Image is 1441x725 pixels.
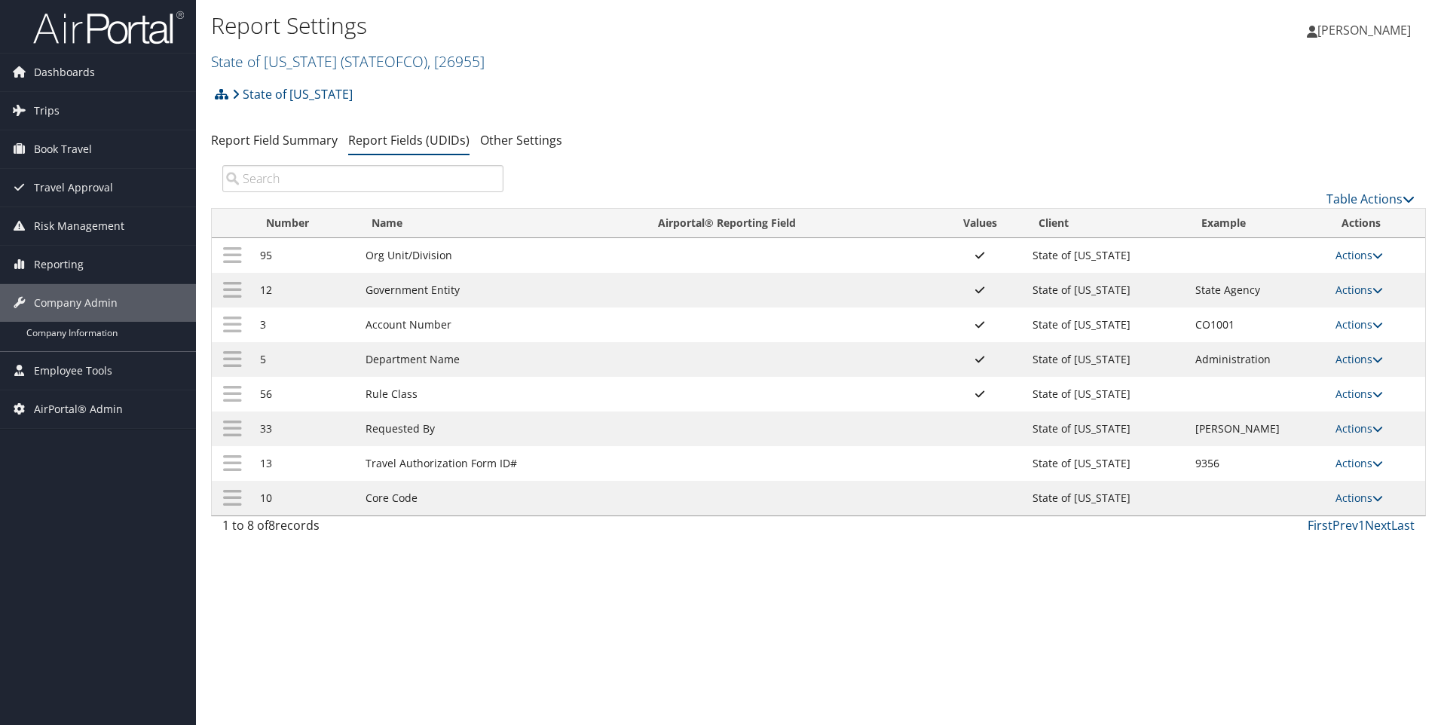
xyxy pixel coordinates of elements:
[1335,491,1383,505] a: Actions
[252,481,358,515] td: 10
[212,209,252,238] th: : activate to sort column ascending
[348,132,470,148] a: Report Fields (UDIDs)
[1188,342,1328,377] td: Administration
[1025,342,1189,377] td: State of [US_STATE]
[1358,517,1365,534] a: 1
[358,209,644,238] th: Name
[1025,307,1189,342] td: State of [US_STATE]
[1328,209,1425,238] th: Actions
[1025,238,1189,273] td: State of [US_STATE]
[1335,456,1383,470] a: Actions
[1188,307,1328,342] td: CO1001
[358,238,644,273] td: Org Unit/Division
[34,207,124,245] span: Risk Management
[211,132,338,148] a: Report Field Summary
[341,51,427,72] span: ( STATEOFCO )
[252,273,358,307] td: 12
[252,446,358,481] td: 13
[358,446,644,481] td: Travel Authorization Form ID#
[1308,517,1332,534] a: First
[1335,352,1383,366] a: Actions
[222,165,503,192] input: Search
[1025,377,1189,411] td: State of [US_STATE]
[34,284,118,322] span: Company Admin
[358,377,644,411] td: Rule Class
[232,79,353,109] a: State of [US_STATE]
[252,238,358,273] td: 95
[1335,283,1383,297] a: Actions
[34,92,60,130] span: Trips
[252,342,358,377] td: 5
[1335,248,1383,262] a: Actions
[34,246,84,283] span: Reporting
[1307,8,1426,53] a: [PERSON_NAME]
[1332,517,1358,534] a: Prev
[1317,22,1411,38] span: [PERSON_NAME]
[34,54,95,91] span: Dashboards
[1335,317,1383,332] a: Actions
[1188,446,1328,481] td: 9356
[1365,517,1391,534] a: Next
[358,273,644,307] td: Government Entity
[252,377,358,411] td: 56
[222,516,503,542] div: 1 to 8 of records
[935,209,1024,238] th: Values
[1025,209,1189,238] th: Client
[252,209,358,238] th: Number
[34,352,112,390] span: Employee Tools
[1025,411,1189,446] td: State of [US_STATE]
[358,481,644,515] td: Core Code
[480,132,562,148] a: Other Settings
[1188,411,1328,446] td: [PERSON_NAME]
[1335,387,1383,401] a: Actions
[1025,446,1189,481] td: State of [US_STATE]
[252,307,358,342] td: 3
[33,10,184,45] img: airportal-logo.png
[427,51,485,72] span: , [ 26955 ]
[358,307,644,342] td: Account Number
[1335,421,1383,436] a: Actions
[211,51,485,72] a: State of [US_STATE]
[1326,191,1415,207] a: Table Actions
[34,130,92,168] span: Book Travel
[34,390,123,428] span: AirPortal® Admin
[211,10,1021,41] h1: Report Settings
[358,411,644,446] td: Requested By
[358,342,644,377] td: Department Name
[1025,273,1189,307] td: State of [US_STATE]
[644,209,936,238] th: Airportal&reg; Reporting Field
[1391,517,1415,534] a: Last
[252,411,358,446] td: 33
[1025,481,1189,515] td: State of [US_STATE]
[1188,273,1328,307] td: State Agency
[1188,209,1328,238] th: Example
[268,517,275,534] span: 8
[34,169,113,206] span: Travel Approval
